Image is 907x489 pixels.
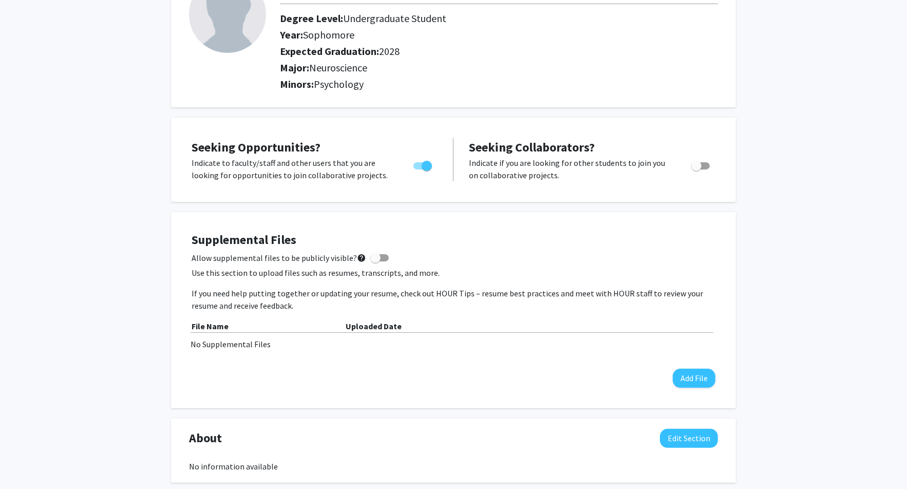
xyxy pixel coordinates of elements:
div: No information available [189,460,718,473]
div: No Supplemental Files [191,338,716,350]
div: Toggle [687,157,715,172]
span: Seeking Collaborators? [469,139,595,155]
h2: Expected Graduation: [280,45,671,58]
h2: Major: [280,62,718,74]
span: Allow supplemental files to be publicly visible? [192,252,366,264]
h2: Degree Level: [280,12,671,25]
p: If you need help putting together or updating your resume, check out HOUR Tips – resume best prac... [192,287,715,312]
p: Indicate if you are looking for other students to join you on collaborative projects. [469,157,672,181]
p: Use this section to upload files such as resumes, transcripts, and more. [192,267,715,279]
h2: Year: [280,29,671,41]
span: 2028 [379,45,400,58]
b: File Name [192,321,229,331]
iframe: Chat [8,443,44,481]
span: Seeking Opportunities? [192,139,320,155]
span: Undergraduate Student [343,12,446,25]
button: Edit About [660,429,718,448]
span: Sophomore [303,28,354,41]
span: About [189,429,222,447]
div: Toggle [409,157,438,172]
p: Indicate to faculty/staff and other users that you are looking for opportunities to join collabor... [192,157,394,181]
button: Add File [673,369,715,388]
h2: Minors: [280,78,718,90]
h4: Supplemental Files [192,233,715,248]
span: Neuroscience [309,61,367,74]
mat-icon: help [357,252,366,264]
span: Psychology [314,78,364,90]
b: Uploaded Date [346,321,402,331]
